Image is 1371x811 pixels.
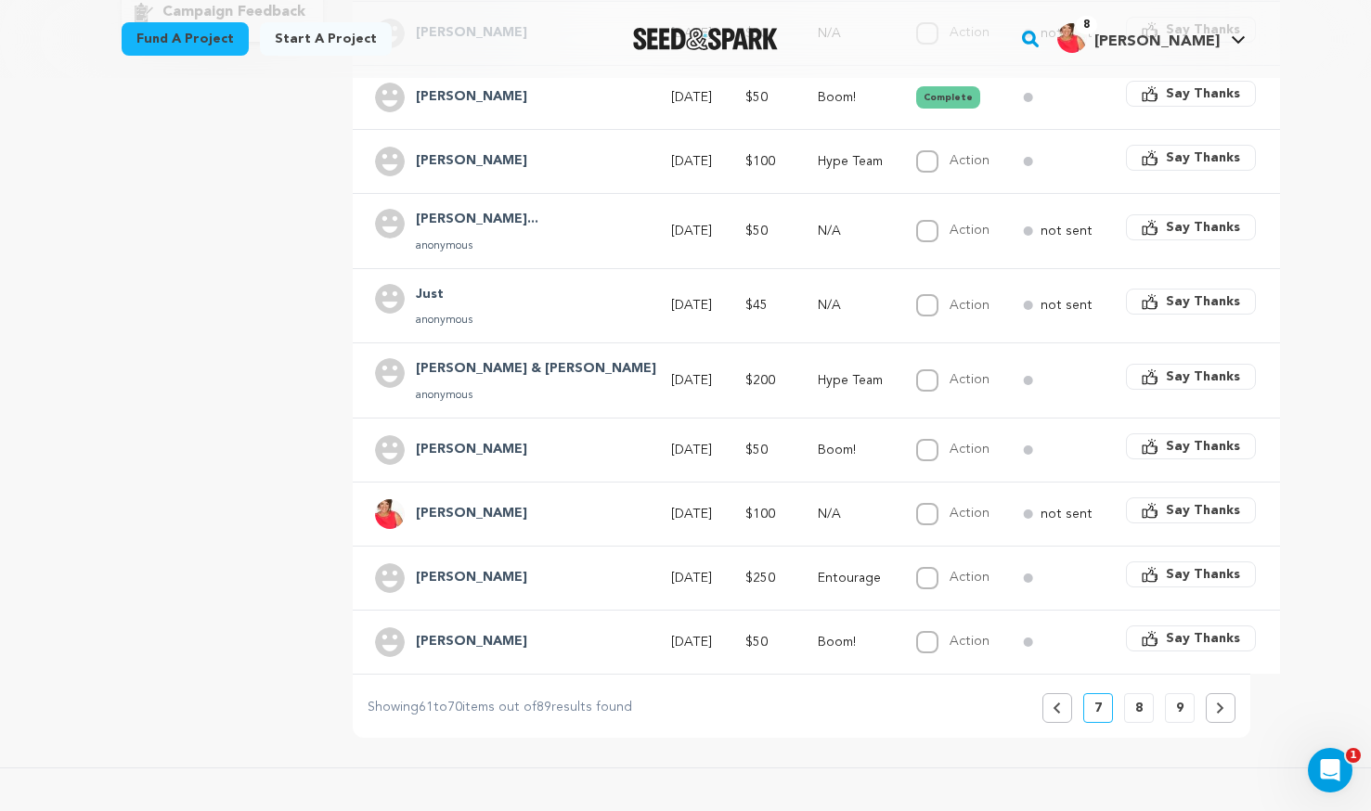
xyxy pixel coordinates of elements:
[818,296,883,315] p: N/A
[950,635,989,648] label: Action
[1126,561,1256,587] button: Say Thanks
[1057,23,1220,53] div: Lisa S.'s Profile
[818,569,883,587] p: Entourage
[416,150,527,173] h4: Jade Shine
[633,28,779,50] a: Seed&Spark Homepage
[1165,693,1195,723] button: 9
[416,86,527,109] h4: Matt Stevens
[950,299,989,312] label: Action
[416,503,527,525] h4: Lisa Steadman
[671,152,712,171] p: [DATE]
[1124,693,1154,723] button: 8
[1126,81,1256,107] button: Say Thanks
[1308,748,1352,792] iframe: Intercom live chat
[745,444,768,457] span: $50
[1166,218,1240,237] span: Say Thanks
[950,571,989,584] label: Action
[447,701,462,714] span: 70
[745,572,775,585] span: $250
[1041,505,1093,523] p: not sent
[416,388,656,403] p: anonymous
[950,154,989,167] label: Action
[1126,433,1256,459] button: Say Thanks
[1094,699,1102,717] p: 7
[375,284,405,314] img: user.png
[1166,84,1240,103] span: Say Thanks
[1054,19,1249,53] a: Lisa S.'s Profile
[1166,148,1240,167] span: Say Thanks
[122,22,249,56] a: Fund a project
[375,435,405,465] img: user.png
[671,88,712,107] p: [DATE]
[1166,292,1240,311] span: Say Thanks
[416,238,538,253] p: anonymous
[1041,296,1093,315] p: not sent
[818,88,883,107] p: Boom!
[745,91,768,104] span: $50
[375,499,405,529] img: picture.jpeg
[375,147,405,176] img: user.png
[375,563,405,593] img: user.png
[1076,16,1097,34] span: 8
[950,507,989,520] label: Action
[260,22,392,56] a: Start a project
[818,152,883,171] p: Hype Team
[745,636,768,649] span: $50
[1094,34,1220,49] span: [PERSON_NAME]
[1135,699,1143,717] p: 8
[1054,19,1249,58] span: Lisa S.'s Profile
[1166,565,1240,584] span: Say Thanks
[745,508,775,521] span: $100
[671,296,712,315] p: [DATE]
[950,373,989,386] label: Action
[1346,748,1361,763] span: 1
[818,371,883,390] p: Hype Team
[1126,214,1256,240] button: Say Thanks
[1166,437,1240,456] span: Say Thanks
[375,209,405,238] img: user.png
[671,441,712,459] p: [DATE]
[1126,364,1256,390] button: Say Thanks
[1083,693,1113,723] button: 7
[671,569,712,587] p: [DATE]
[1126,497,1256,523] button: Say Thanks
[416,631,527,653] h4: Eninja Jackson
[745,155,775,168] span: $100
[416,209,538,231] h4: Marissa Greenberg
[1057,23,1087,53] img: picture.jpeg
[950,443,989,456] label: Action
[671,633,712,651] p: [DATE]
[1176,699,1183,717] p: 9
[537,701,551,714] span: 89
[375,627,405,657] img: user.png
[416,313,472,328] p: anonymous
[1166,501,1240,520] span: Say Thanks
[818,441,883,459] p: Boom!
[745,225,768,238] span: $50
[818,222,883,240] p: N/A
[916,86,980,109] button: Complete
[950,224,989,237] label: Action
[1126,145,1256,171] button: Say Thanks
[368,697,632,719] p: Showing to items out of results found
[745,299,768,312] span: $45
[1126,289,1256,315] button: Say Thanks
[419,701,433,714] span: 61
[375,83,405,112] img: user.png
[745,374,775,387] span: $200
[1126,625,1256,651] button: Say Thanks
[818,633,883,651] p: Boom!
[633,28,779,50] img: Seed&Spark Logo Dark Mode
[1166,629,1240,648] span: Say Thanks
[416,358,656,380] h4: Sarah & Brian
[375,358,405,388] img: user.png
[416,284,472,306] h4: Just
[1041,222,1093,240] p: not sent
[671,222,712,240] p: [DATE]
[416,439,527,461] h4: Todd
[671,505,712,523] p: [DATE]
[671,371,712,390] p: [DATE]
[416,567,527,589] h4: Marshall Robin
[818,505,883,523] p: N/A
[1166,367,1240,386] span: Say Thanks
